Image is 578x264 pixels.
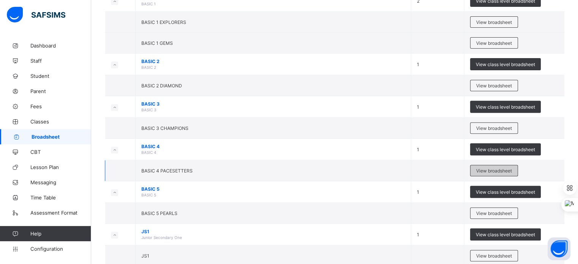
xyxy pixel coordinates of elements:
button: Open asap [548,237,570,260]
span: BASIC 1 [141,2,156,6]
span: Assessment Format [30,210,91,216]
span: Dashboard [30,43,91,49]
span: Parent [30,88,91,94]
span: BASIC 4 [141,144,405,149]
span: Lesson Plan [30,164,91,170]
span: Staff [30,58,91,64]
span: Student [30,73,91,79]
span: Junior Secondary One [141,235,182,240]
a: View broadsheet [470,122,518,128]
span: Classes [30,119,91,125]
a: View broadsheet [470,250,518,256]
span: BASIC 3 [141,107,156,112]
span: View broadsheet [476,253,512,259]
span: Messaging [30,179,91,185]
span: View broadsheet [476,210,512,216]
a: View class level broadsheet [470,143,541,149]
span: View class level broadsheet [476,147,535,152]
span: View broadsheet [476,83,512,89]
span: JS1 [141,253,149,259]
span: BASIC 1 GEMS [141,40,173,46]
span: 1 [417,104,419,110]
span: View class level broadsheet [476,62,535,67]
span: 1 [417,232,419,237]
span: Fees [30,103,91,109]
a: View class level broadsheet [470,101,541,106]
span: View class level broadsheet [476,232,535,237]
span: View broadsheet [476,125,512,131]
span: View broadsheet [476,19,512,25]
span: JS1 [141,229,405,234]
a: View class level broadsheet [470,228,541,234]
span: Configuration [30,246,91,252]
span: BASIC 3 [141,101,405,107]
span: BASIC 2 [141,58,405,64]
span: BASIC 4 PACESETTERS [141,168,193,174]
span: View broadsheet [476,40,512,46]
span: 1 [417,189,419,195]
span: BASIC 5 PEARLS [141,210,177,216]
span: Broadsheet [32,134,91,140]
span: CBT [30,149,91,155]
span: BASIC 2 [141,65,156,70]
a: View broadsheet [470,165,518,171]
span: 1 [417,147,419,152]
span: BASIC 5 [141,193,156,197]
span: Help [30,231,91,237]
a: View broadsheet [470,80,518,85]
span: BASIC 4 [141,150,156,155]
a: View class level broadsheet [470,58,541,64]
a: View broadsheet [470,207,518,213]
span: View class level broadsheet [476,104,535,110]
a: View broadsheet [470,16,518,22]
span: BASIC 2 DIAMOND [141,83,182,89]
span: Time Table [30,194,91,201]
span: 1 [417,62,419,67]
span: BASIC 5 [141,186,405,192]
span: View broadsheet [476,168,512,174]
span: BASIC 1 EXPLORERS [141,19,186,25]
span: BASIC 3 CHAMPIONS [141,125,188,131]
a: View broadsheet [470,37,518,43]
img: safsims [7,7,65,23]
span: View class level broadsheet [476,189,535,195]
a: View class level broadsheet [470,186,541,191]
